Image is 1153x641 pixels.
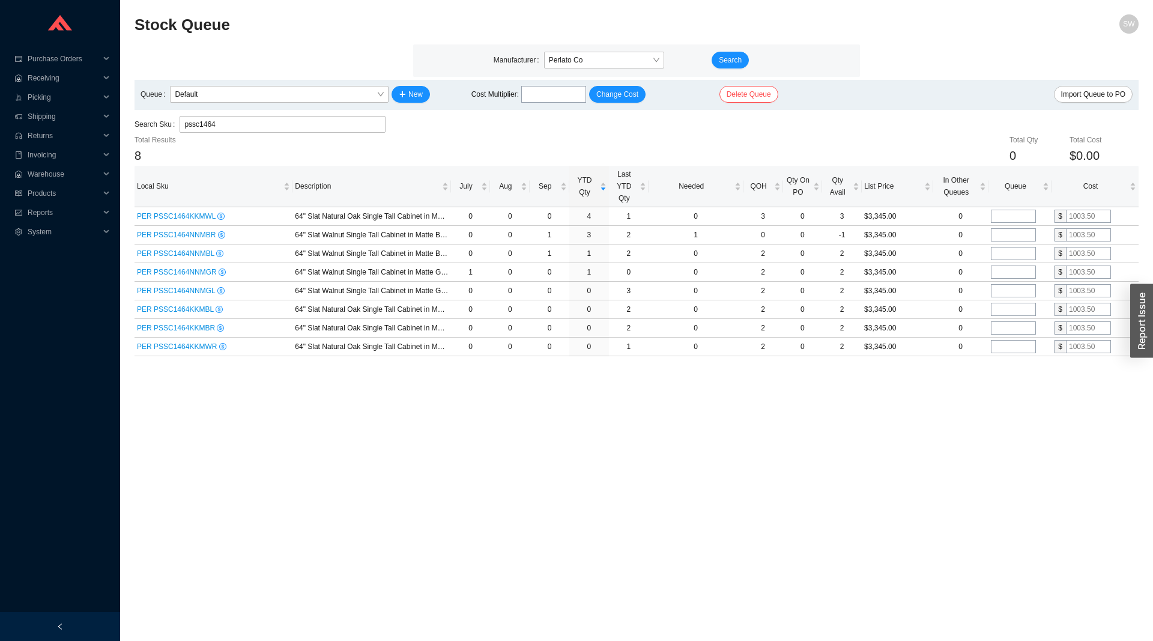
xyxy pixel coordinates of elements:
th: July sortable [451,166,491,207]
span: dollar [218,231,225,238]
td: 0 [933,338,988,356]
span: Import Queue to PO [1061,88,1125,100]
td: 0 [782,300,822,319]
td: $3,345.00 [862,207,933,226]
div: $ [1054,210,1066,223]
td: 0 [933,226,988,245]
span: Returns [28,126,100,145]
td: 0 [451,338,491,356]
td: 0 [451,282,491,300]
td: 64" Slat Natural Oak Single Tall Cabinet in Matte Black/Right Hinge [292,319,450,338]
td: 0 [451,300,491,319]
td: 0 [569,282,609,300]
span: Warehouse [28,165,100,184]
label: Queue [141,86,170,103]
h2: Stock Queue [135,14,888,35]
td: 0 [530,300,569,319]
td: 0 [649,245,743,263]
span: PER PSSC1464NNMGR [137,268,219,276]
td: 2 [822,300,862,319]
td: 0 [782,245,822,263]
div: $ [1054,284,1066,297]
span: Shipping [28,107,100,126]
td: 0 [782,263,822,282]
td: 3 [569,226,609,245]
span: $0.00 [1070,146,1100,166]
td: 0 [569,338,609,356]
span: Default [175,87,384,102]
input: 1003.50 [1066,228,1111,242]
div: $ [1054,247,1066,260]
td: 64" Slat Walnut Single Tall Cabinet in Matte Black/Left Hinge [292,245,450,263]
span: Reports [28,203,100,222]
span: dollar [219,343,226,350]
td: 2 [743,263,783,282]
span: Qty Avail [825,174,850,198]
td: 2 [609,245,649,263]
span: System [28,222,100,242]
span: SW [1123,14,1134,34]
span: read [14,190,23,197]
td: 0 [782,282,822,300]
td: 2 [743,282,783,300]
td: 1 [649,226,743,245]
span: 8 [135,149,141,162]
td: 64" Slat Walnut Single Tall Cabinet in Matte Gold/Left Hinge [292,282,450,300]
th: List Price sortable [862,166,933,207]
td: $3,345.00 [862,300,933,319]
button: Change Cost [589,86,646,103]
td: 0 [569,319,609,338]
td: 2 [822,319,862,338]
td: 0 [530,207,569,226]
span: In Other Queues [936,174,977,198]
span: PER PSSC1464KKMWL [137,212,217,220]
td: 2 [609,226,649,245]
td: 0 [490,319,530,338]
span: Search [719,54,742,66]
div: Total Qty [1009,134,1070,146]
span: book [14,151,23,159]
span: Delete Queue [727,88,771,100]
span: credit-card [14,55,23,62]
span: PER PSSC1464KKMBR [137,324,217,332]
td: 1 [530,226,569,245]
th: Needed sortable [649,166,743,207]
span: New [408,88,423,100]
span: Description [295,180,439,192]
td: 2 [822,263,862,282]
button: Search [712,52,749,68]
td: 1 [569,245,609,263]
td: 2 [743,319,783,338]
td: 1 [451,263,491,282]
input: 1003.50 [1066,321,1111,335]
td: 0 [933,245,988,263]
span: Local Sku [137,180,281,192]
div: Total Cost [1070,134,1139,146]
input: 1003.50 [1066,210,1111,223]
span: PER PSSC1464KKMWR [137,342,219,351]
button: plusNew [392,86,430,103]
td: $3,345.00 [862,338,933,356]
span: Last YTD Qty [611,168,637,204]
th: Aug sortable [490,166,530,207]
th: Description sortable [292,166,450,207]
td: 2 [822,282,862,300]
td: $3,345.00 [862,319,933,338]
td: $3,345.00 [862,226,933,245]
span: customer-service [14,132,23,139]
td: 2 [743,300,783,319]
td: 0 [649,319,743,338]
span: PER PSSC1464NNMBL [137,249,216,258]
span: Needed [651,180,732,192]
span: setting [14,228,23,235]
span: Cost Multiplier : [471,88,519,100]
span: dollar [216,306,223,313]
td: 0 [530,338,569,356]
td: 64" Slat Natural Oak Single Tall Cabinet in Matte Black/Left Hinge [292,300,450,319]
span: QOH [746,180,772,192]
td: 64" Slat Natural Oak Single Tall Cabinet in Matte White/Right Hinge [292,338,450,356]
span: dollar [219,269,226,276]
td: 2 [743,245,783,263]
label: Manufacturer [494,52,544,68]
span: Cost [1054,180,1127,192]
